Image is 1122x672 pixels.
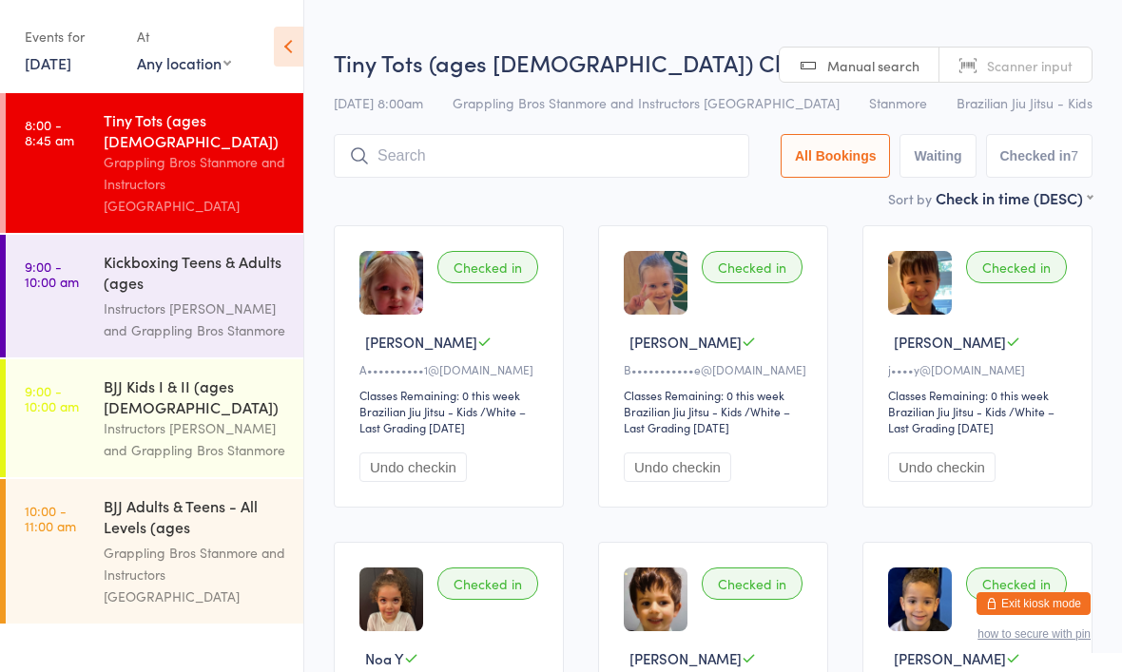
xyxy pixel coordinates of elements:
div: BJJ Adults & Teens - All Levels (ages [DEMOGRAPHIC_DATA]+) [104,495,287,542]
button: Undo checkin [624,452,731,482]
span: [PERSON_NAME] [365,332,477,352]
div: Check in time (DESC) [936,187,1093,208]
img: image1746862043.png [888,567,952,631]
span: [PERSON_NAME] [894,648,1006,668]
button: how to secure with pin [977,627,1091,641]
div: j••••y@[DOMAIN_NAME] [888,361,1073,377]
div: Checked in [702,251,803,283]
div: At [137,21,231,52]
time: 10:00 - 11:00 am [25,503,76,533]
div: B•••••••••••e@[DOMAIN_NAME] [624,361,808,377]
time: 8:00 - 8:45 am [25,117,74,147]
div: Checked in [702,567,803,600]
label: Sort by [888,189,932,208]
img: image1757056743.png [359,251,423,315]
div: Classes Remaining: 0 this week [624,387,808,403]
div: Kickboxing Teens & Adults (ages [DEMOGRAPHIC_DATA]+) [104,251,287,298]
div: Grappling Bros Stanmore and Instructors [GEOGRAPHIC_DATA] [104,542,287,607]
a: 10:00 -11:00 amBJJ Adults & Teens - All Levels (ages [DEMOGRAPHIC_DATA]+)Grappling Bros Stanmore ... [6,479,303,624]
span: [PERSON_NAME] [629,332,742,352]
div: Checked in [966,251,1067,283]
div: A••••••••••1@[DOMAIN_NAME] [359,361,544,377]
span: Brazilian Jiu Jitsu - Kids [957,93,1093,112]
span: [DATE] 8:00am [334,93,423,112]
a: [DATE] [25,52,71,73]
img: image1748952931.png [888,251,952,315]
div: Checked in [966,567,1067,600]
h2: Tiny Tots (ages [DEMOGRAPHIC_DATA]) Check-in [334,47,1093,78]
div: Grappling Bros Stanmore and Instructors [GEOGRAPHIC_DATA] [104,151,287,217]
button: All Bookings [781,134,891,178]
div: Tiny Tots (ages [DEMOGRAPHIC_DATA]) [104,109,287,151]
img: image1754088219.png [624,567,687,631]
input: Search [334,134,749,178]
span: [PERSON_NAME] [894,332,1006,352]
div: Instructors [PERSON_NAME] and Grappling Bros Stanmore [104,298,287,341]
span: [PERSON_NAME] [629,648,742,668]
div: Any location [137,52,231,73]
div: BJJ Kids I & II (ages [DEMOGRAPHIC_DATA]) [104,375,287,417]
button: Undo checkin [359,452,467,482]
time: 9:00 - 10:00 am [25,259,79,289]
img: image1748941816.png [624,251,687,315]
div: Brazilian Jiu Jitsu - Kids [624,403,742,419]
div: Brazilian Jiu Jitsu - Kids [888,403,1006,419]
div: Classes Remaining: 0 this week [359,387,544,403]
button: Undo checkin [888,452,996,482]
button: Waiting [900,134,976,178]
button: Checked in7 [986,134,1093,178]
div: Classes Remaining: 0 this week [888,387,1073,403]
span: Noa Y [365,648,404,668]
span: Grappling Bros Stanmore and Instructors [GEOGRAPHIC_DATA] [453,93,840,112]
a: 9:00 -10:00 amBJJ Kids I & II (ages [DEMOGRAPHIC_DATA])Instructors [PERSON_NAME] and Grappling Br... [6,359,303,477]
div: Checked in [437,251,538,283]
time: 9:00 - 10:00 am [25,383,79,413]
span: Scanner input [987,56,1073,75]
a: 8:00 -8:45 amTiny Tots (ages [DEMOGRAPHIC_DATA])Grappling Bros Stanmore and Instructors [GEOGRAPH... [6,93,303,233]
div: 7 [1071,148,1078,163]
a: 9:00 -10:00 amKickboxing Teens & Adults (ages [DEMOGRAPHIC_DATA]+)Instructors [PERSON_NAME] and G... [6,235,303,357]
span: Stanmore [869,93,927,112]
button: Exit kiosk mode [977,592,1091,615]
img: image1746604786.png [359,567,423,631]
div: Checked in [437,567,538,600]
div: Instructors [PERSON_NAME] and Grappling Bros Stanmore [104,417,287,461]
div: Events for [25,21,118,52]
div: Brazilian Jiu Jitsu - Kids [359,403,477,419]
span: Manual search [827,56,919,75]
